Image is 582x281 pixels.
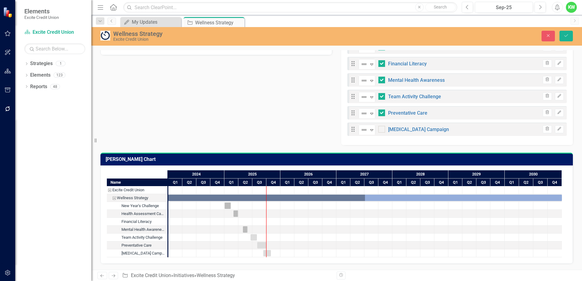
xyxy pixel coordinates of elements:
[243,226,248,233] div: Task: Start date: 2025-05-01 End date: 2025-05-31
[30,72,51,79] a: Elements
[3,7,14,17] img: ClearPoint Strategy
[107,186,167,194] div: Task: Excite Credit Union Start date: 2024-01-01 End date: 2024-01-02
[448,170,505,178] div: 2029
[280,179,294,186] div: Q1
[107,249,167,257] div: Flu Shot Campaign
[107,234,167,241] div: Task: Start date: 2025-06-19 End date: 2025-07-31
[224,170,280,178] div: 2025
[168,179,182,186] div: Q1
[210,179,224,186] div: Q4
[350,179,364,186] div: Q2
[107,218,167,226] div: Task: Start date: 2025-04-14 End date: 2025-04-15
[360,110,368,117] img: Not Defined
[24,43,85,54] input: Search Below...
[107,249,167,257] div: Task: Start date: 2025-09-10 End date: 2025-10-31
[121,234,163,241] div: Team Activity Challenge
[548,179,562,186] div: Q4
[195,19,243,26] div: Wellness Strategy
[30,60,53,67] a: Strategies
[257,242,266,248] div: Task: Start date: 2025-08-01 End date: 2025-09-30
[364,179,378,186] div: Q3
[225,203,231,209] div: Task: Start date: 2025-01-02 End date: 2025-02-12
[123,2,457,13] input: Search ClearPoint...
[360,126,368,134] img: Not Defined
[196,179,210,186] div: Q3
[336,170,392,178] div: 2027
[477,4,531,11] div: Sep-25
[174,272,194,278] a: Initiatives
[490,179,505,186] div: Q4
[56,61,65,66] div: 1
[107,210,167,218] div: Health Assessment Campaign
[251,234,257,241] div: Task: Start date: 2025-06-19 End date: 2025-07-31
[107,241,167,249] div: Task: Start date: 2025-08-01 End date: 2025-09-30
[425,3,456,12] button: Search
[505,179,519,186] div: Q1
[420,179,434,186] div: Q3
[448,179,462,186] div: Q1
[388,77,445,83] a: Mental Health Awareness
[238,179,252,186] div: Q2
[360,61,368,68] img: Not Defined
[168,170,224,178] div: 2024
[533,179,548,186] div: Q3
[434,179,448,186] div: Q4
[113,30,365,37] div: Wellness Strategy
[113,37,365,42] div: Excite Credit Union
[100,31,110,40] img: Ongoing
[132,18,180,26] div: My Updates
[378,179,392,186] div: Q4
[107,194,167,202] div: Wellness Strategy
[121,226,166,234] div: Mental Health Awareness
[462,179,476,186] div: Q2
[519,179,533,186] div: Q2
[24,8,59,15] span: Elements
[336,179,350,186] div: Q1
[117,194,148,202] div: Wellness Strategy
[263,250,271,256] div: Task: Start date: 2025-09-10 End date: 2025-10-31
[107,226,167,234] div: Task: Start date: 2025-05-01 End date: 2025-05-31
[107,218,167,226] div: Financial Literacy
[434,5,447,9] span: Search
[122,272,332,279] div: » »
[30,83,47,90] a: Reports
[107,186,167,194] div: Excite Credit Union
[182,179,196,186] div: Q2
[252,179,266,186] div: Q3
[121,241,152,249] div: Preventative Care
[294,179,308,186] div: Q2
[233,210,238,217] div: Task: Start date: 2025-03-01 End date: 2025-03-31
[24,29,85,36] a: Excite Credit Union
[121,218,152,226] div: Financial Literacy
[360,77,368,84] img: Not Defined
[505,170,562,178] div: 2030
[50,84,60,89] div: 48
[107,210,167,218] div: Task: Start date: 2025-03-01 End date: 2025-03-31
[168,195,562,201] div: Task: Start date: 2024-01-01 End date: 2030-12-31
[121,202,159,210] div: New Year’s Challenge
[122,18,180,26] a: My Updates
[280,170,336,178] div: 2026
[406,179,420,186] div: Q2
[475,2,533,13] button: Sep-25
[107,234,167,241] div: Team Activity Challenge
[388,127,449,132] a: [MEDICAL_DATA] Campaign
[131,272,171,278] a: Excite Credit Union
[107,179,167,186] div: Name
[388,110,427,116] a: Preventative Care
[392,170,448,178] div: 2028
[107,202,167,210] div: New Year’s Challenge
[121,210,166,218] div: Health Assessment Campaign
[107,226,167,234] div: Mental Health Awareness
[112,186,144,194] div: Excite Credit Union
[360,93,368,101] img: Not Defined
[197,272,235,278] div: Wellness Strategy
[107,241,167,249] div: Preventative Care
[54,73,65,78] div: 123
[566,2,577,13] button: KW
[308,179,322,186] div: Q3
[388,61,427,67] a: Financial Literacy
[24,15,59,20] small: Excite Credit Union
[106,157,570,162] h3: [PERSON_NAME] Chart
